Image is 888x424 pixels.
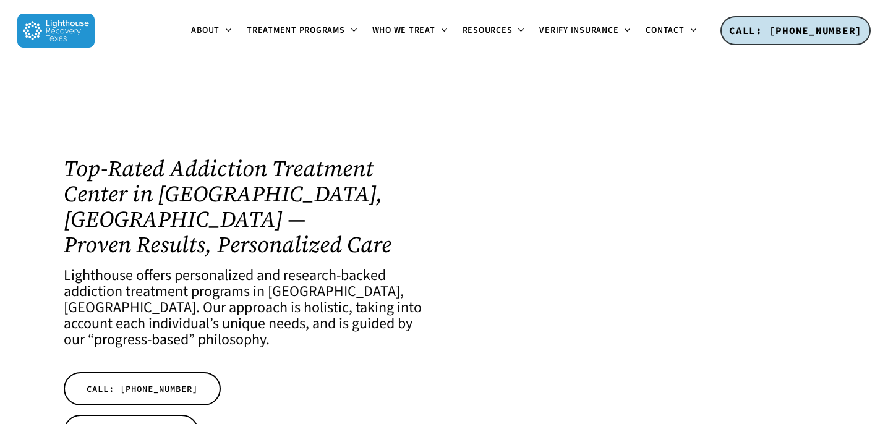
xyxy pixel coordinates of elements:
[87,383,198,395] span: CALL: [PHONE_NUMBER]
[64,372,221,405] a: CALL: [PHONE_NUMBER]
[532,26,638,36] a: Verify Insurance
[729,24,862,36] span: CALL: [PHONE_NUMBER]
[646,24,684,36] span: Contact
[17,14,95,48] img: Lighthouse Recovery Texas
[372,24,435,36] span: Who We Treat
[455,26,532,36] a: Resources
[638,26,704,36] a: Contact
[539,24,618,36] span: Verify Insurance
[184,26,239,36] a: About
[191,24,220,36] span: About
[463,24,513,36] span: Resources
[64,268,429,348] h4: Lighthouse offers personalized and research-backed addiction treatment programs in [GEOGRAPHIC_DA...
[94,329,189,350] a: progress-based
[64,156,429,257] h1: Top-Rated Addiction Treatment Center in [GEOGRAPHIC_DATA], [GEOGRAPHIC_DATA] — Proven Results, Pe...
[239,26,365,36] a: Treatment Programs
[720,16,871,46] a: CALL: [PHONE_NUMBER]
[365,26,455,36] a: Who We Treat
[247,24,345,36] span: Treatment Programs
